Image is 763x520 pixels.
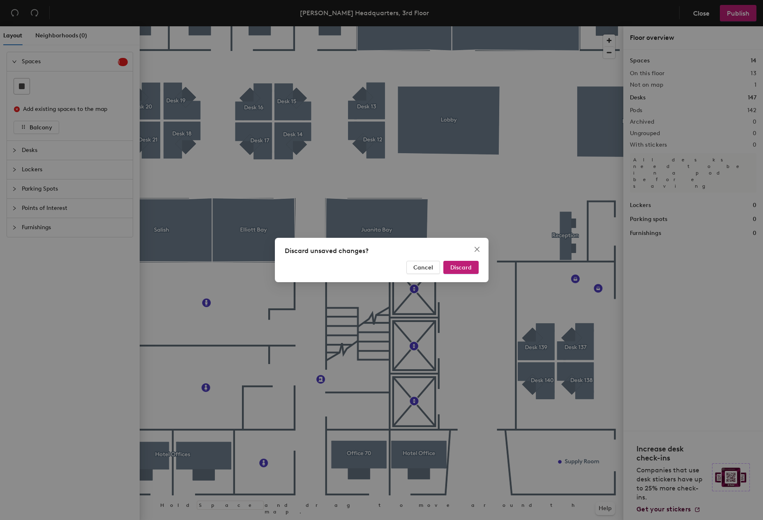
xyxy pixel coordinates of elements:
span: close [474,246,480,253]
span: Close [470,246,484,253]
span: Cancel [413,264,433,271]
span: Discard [450,264,472,271]
div: Discard unsaved changes? [285,246,479,256]
button: Discard [443,261,479,274]
button: Cancel [406,261,440,274]
button: Close [470,243,484,256]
